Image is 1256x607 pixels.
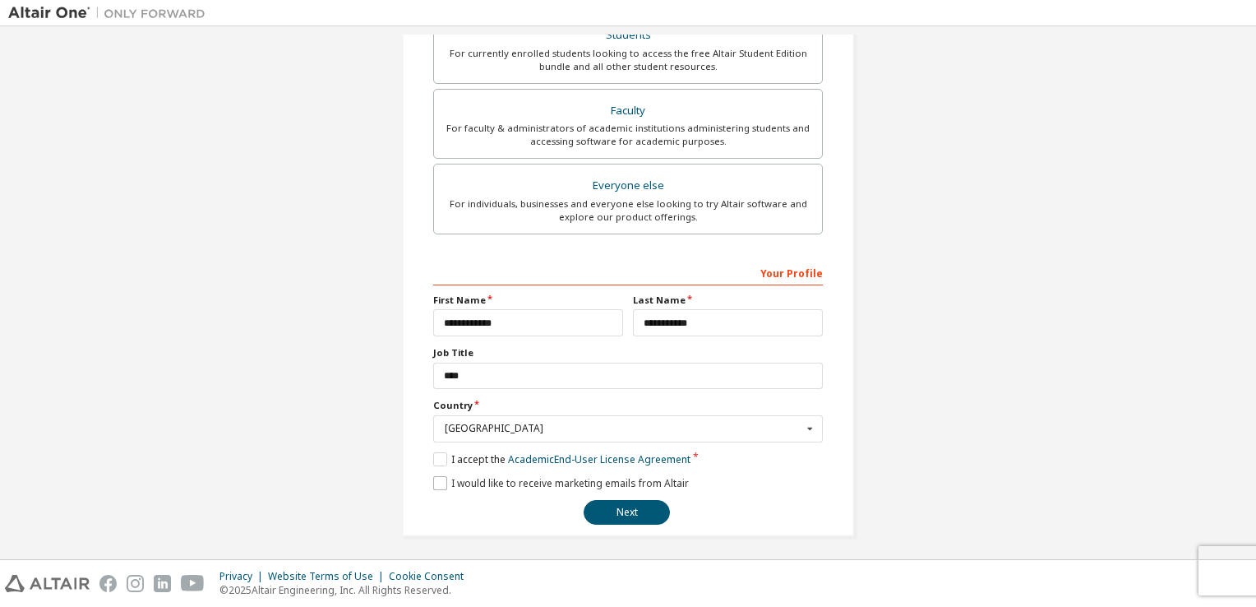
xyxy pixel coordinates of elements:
[433,476,689,490] label: I would like to receive marketing emails from Altair
[433,346,823,359] label: Job Title
[433,294,623,307] label: First Name
[99,575,117,592] img: facebook.svg
[5,575,90,592] img: altair_logo.svg
[444,122,812,148] div: For faculty & administrators of academic institutions administering students and accessing softwa...
[181,575,205,592] img: youtube.svg
[219,583,473,597] p: © 2025 Altair Engineering, Inc. All Rights Reserved.
[433,452,690,466] label: I accept the
[127,575,144,592] img: instagram.svg
[433,399,823,412] label: Country
[633,294,823,307] label: Last Name
[584,500,670,525] button: Next
[154,575,171,592] img: linkedin.svg
[389,570,473,583] div: Cookie Consent
[444,47,812,73] div: For currently enrolled students looking to access the free Altair Student Edition bundle and all ...
[444,174,812,197] div: Everyone else
[508,452,690,466] a: Academic End-User License Agreement
[8,5,214,21] img: Altair One
[433,259,823,285] div: Your Profile
[444,197,812,224] div: For individuals, businesses and everyone else looking to try Altair software and explore our prod...
[444,100,812,123] div: Faculty
[444,24,812,47] div: Students
[219,570,268,583] div: Privacy
[268,570,389,583] div: Website Terms of Use
[445,424,802,433] div: [GEOGRAPHIC_DATA]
